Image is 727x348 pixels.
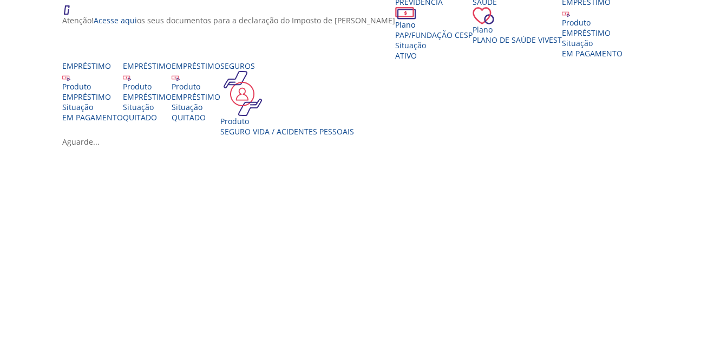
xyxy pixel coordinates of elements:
p: Atenção! os seus documentos para a declaração do Imposto de [PERSON_NAME] [62,15,395,25]
div: Situação [62,102,123,112]
img: ico_coracao.png [473,7,494,24]
a: Acesse aqui [94,15,137,25]
div: Situação [562,38,623,48]
span: QUITADO [123,112,157,123]
img: ico_emprestimo.svg [562,9,570,17]
div: Plano [473,24,562,35]
div: Aguarde... [62,137,673,147]
div: Situação [123,102,172,112]
a: Empréstimo Produto EMPRÉSTIMO Situação EM PAGAMENTO [62,61,123,123]
div: EMPRÉSTIMO [562,28,623,38]
span: EM PAGAMENTO [62,112,123,123]
div: Seguro Vida / Acidentes Pessoais [220,126,354,137]
img: ico_emprestimo.svg [62,73,70,81]
div: Situação [172,102,220,112]
a: Seguros Produto Seguro Vida / Acidentes Pessoais [220,61,354,137]
img: ico_emprestimo.svg [123,73,131,81]
div: EMPRÉSTIMO [123,92,172,102]
div: Produto [562,17,623,28]
div: Empréstimo [172,61,220,71]
a: Empréstimo Produto EMPRÉSTIMO Situação QUITADO [123,61,172,123]
img: ico_seguros.png [220,71,265,116]
div: Empréstimo [62,61,123,71]
div: Produto [172,81,220,92]
span: EM PAGAMENTO [562,48,623,59]
span: Plano de Saúde VIVEST [473,35,562,45]
div: Produto [62,81,123,92]
div: Produto [220,116,354,126]
img: ico_emprestimo.svg [172,73,180,81]
div: Seguros [220,61,354,71]
div: EMPRÉSTIMO [62,92,123,102]
div: EMPRÉSTIMO [172,92,220,102]
div: Empréstimo [123,61,172,71]
span: Ativo [395,50,417,61]
div: Situação [395,40,473,50]
div: Produto [123,81,172,92]
span: PAP/Fundação CESP [395,30,473,40]
a: Empréstimo Produto EMPRÉSTIMO Situação QUITADO [172,61,220,123]
div: Plano [395,20,473,30]
img: ico_dinheiro.png [395,7,416,20]
span: QUITADO [172,112,206,123]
